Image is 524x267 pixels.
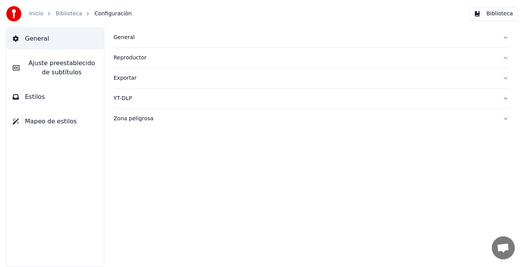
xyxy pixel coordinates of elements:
[114,28,509,48] button: General
[26,59,98,77] span: Ajuste preestablecido de subtítulos
[114,88,509,108] button: YT-DLP
[492,236,515,259] div: Chat abierto
[7,28,104,49] button: General
[94,10,132,18] span: Configuración
[29,10,43,18] a: Inicio
[7,111,104,132] button: Mapeo de estilos
[114,95,496,102] div: YT-DLP
[56,10,82,18] a: Biblioteca
[7,86,104,108] button: Estilos
[114,109,509,129] button: Zona peligrosa
[114,74,496,82] div: Exportar
[114,54,496,62] div: Reproductor
[7,52,104,83] button: Ajuste preestablecido de subtítulos
[469,7,518,21] button: Biblioteca
[114,34,496,41] div: General
[25,92,45,102] span: Estilos
[114,68,509,88] button: Exportar
[114,48,509,68] button: Reproductor
[25,34,49,43] span: General
[6,6,21,21] img: youka
[114,115,496,123] div: Zona peligrosa
[29,10,132,18] nav: breadcrumb
[25,117,77,126] span: Mapeo de estilos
